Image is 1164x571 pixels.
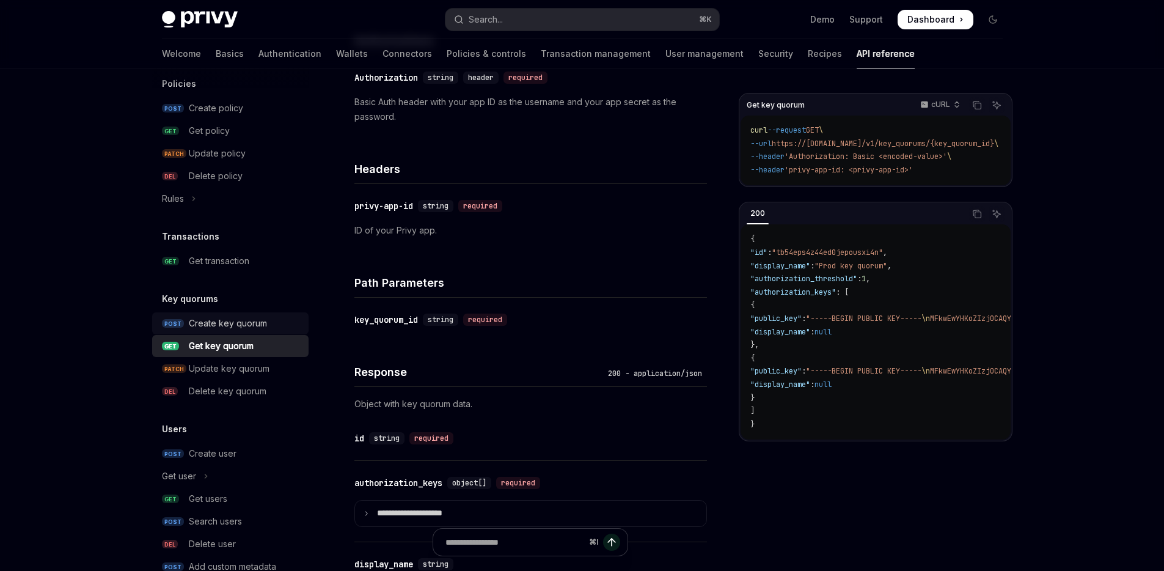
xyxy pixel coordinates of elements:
[857,39,915,68] a: API reference
[767,248,772,257] span: :
[541,39,651,68] a: Transaction management
[772,248,883,257] span: "tb54eps4z44ed0jepousxi4n"
[152,97,309,119] a: POSTCreate policy
[162,127,179,136] span: GET
[468,73,494,83] span: header
[189,384,266,399] div: Delete key quorum
[162,191,184,206] div: Rules
[162,104,184,113] span: POST
[189,146,246,161] div: Update policy
[452,478,486,488] span: object[]
[866,274,870,284] span: ,
[162,449,184,459] span: POST
[806,125,819,135] span: GET
[216,39,244,68] a: Basics
[603,367,707,380] div: 200 - application/json
[152,165,309,187] a: DELDelete policy
[603,534,620,551] button: Send message
[162,517,184,526] span: POST
[152,380,309,402] a: DELDelete key quorum
[931,100,950,109] p: cURL
[162,172,178,181] span: DEL
[354,477,442,489] div: authorization_keys
[750,274,857,284] span: "authorization_threshold"
[354,72,418,84] div: Authorization
[496,477,540,489] div: required
[152,465,309,487] button: Toggle Get user section
[983,10,1003,29] button: Toggle dark mode
[947,152,951,161] span: \
[383,39,432,68] a: Connectors
[750,165,785,175] span: --header
[907,13,954,26] span: Dashboard
[750,380,810,389] span: "display_name"
[354,397,707,411] p: Object with key quorum data.
[750,406,755,416] span: ]
[162,257,179,266] span: GET
[887,261,891,271] span: ,
[750,300,755,310] span: {
[750,353,755,363] span: {
[162,422,187,437] h5: Users
[750,419,755,429] span: }
[152,533,309,555] a: DELDelete user
[808,39,842,68] a: Recipes
[802,314,806,323] span: :
[189,339,254,353] div: Get key quorum
[162,540,178,549] span: DEL
[189,492,227,506] div: Get users
[189,537,236,551] div: Delete user
[750,314,802,323] span: "public_key"
[469,12,503,27] div: Search...
[810,380,814,389] span: :
[162,469,196,484] div: Get user
[750,125,767,135] span: curl
[189,254,249,268] div: Get transaction
[785,152,947,161] span: 'Authorization: Basic <encoded-value>'
[857,274,862,284] span: :
[750,366,802,376] span: "public_key"
[750,287,836,297] span: "authorization_keys"
[189,361,269,376] div: Update key quorum
[989,97,1005,113] button: Ask AI
[806,366,921,376] span: "-----BEGIN PUBLIC KEY-----
[162,364,186,374] span: PATCH
[423,201,448,211] span: string
[810,13,835,26] a: Demo
[989,206,1005,222] button: Ask AI
[189,101,243,116] div: Create policy
[913,95,965,116] button: cURL
[750,248,767,257] span: "id"
[463,314,507,326] div: required
[162,387,178,396] span: DEL
[162,149,186,158] span: PATCH
[152,120,309,142] a: GETGet policy
[162,229,219,244] h5: Transactions
[152,250,309,272] a: GETGet transaction
[806,314,921,323] span: "-----BEGIN PUBLIC KEY-----
[189,446,236,461] div: Create user
[994,139,998,149] span: \
[354,161,707,177] h4: Headers
[152,312,309,334] a: POSTCreate key quorum
[354,223,707,238] p: ID of your Privy app.
[750,327,810,337] span: "display_name"
[189,123,230,138] div: Get policy
[750,393,755,403] span: }
[747,206,769,221] div: 200
[750,261,810,271] span: "display_name"
[162,342,179,351] span: GET
[747,100,805,110] span: Get key quorum
[819,125,823,135] span: \
[152,335,309,357] a: GETGet key quorum
[428,315,453,325] span: string
[354,432,364,444] div: id
[445,9,719,31] button: Open search
[785,165,913,175] span: 'privy-app-id: <privy-app-id>'
[152,358,309,380] a: PATCHUpdate key quorum
[354,95,707,124] p: Basic Auth header with your app ID as the username and your app secret as the password.
[189,316,267,331] div: Create key quorum
[162,319,184,328] span: POST
[258,39,321,68] a: Authentication
[503,72,547,84] div: required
